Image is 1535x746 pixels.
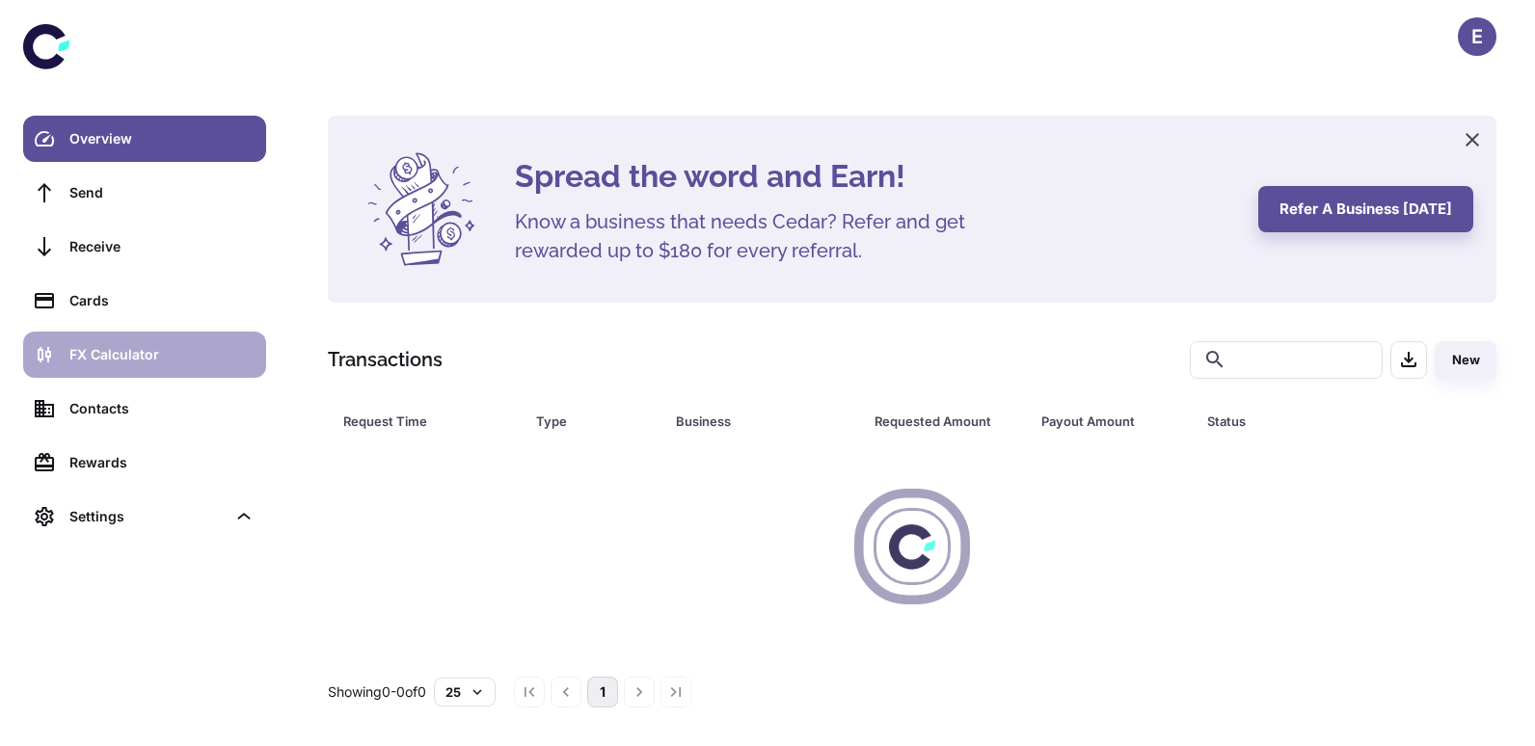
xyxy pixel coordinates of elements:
[1458,17,1496,56] button: E
[23,332,266,378] a: FX Calculator
[515,153,1235,200] h4: Spread the word and Earn!
[328,345,443,374] h1: Transactions
[69,398,255,419] div: Contacts
[587,677,618,707] button: page 1
[1435,341,1496,379] button: New
[1207,408,1391,435] div: Status
[23,386,266,432] a: Contacts
[69,236,255,257] div: Receive
[69,182,255,203] div: Send
[536,408,653,435] span: Type
[23,493,266,540] div: Settings
[23,278,266,324] a: Cards
[1207,408,1416,435] span: Status
[69,290,255,311] div: Cards
[434,678,496,706] button: 25
[343,408,513,435] span: Request Time
[23,440,266,486] a: Rewards
[23,170,266,216] a: Send
[1041,408,1184,435] span: Payout Amount
[23,116,266,162] a: Overview
[1041,408,1159,435] div: Payout Amount
[1258,186,1473,232] button: Refer a business [DATE]
[343,408,488,435] div: Request Time
[511,677,694,707] nav: pagination navigation
[328,681,426,703] p: Showing 0-0 of 0
[23,224,266,270] a: Receive
[875,408,992,435] div: Requested Amount
[69,506,226,527] div: Settings
[875,408,1017,435] span: Requested Amount
[69,344,255,365] div: FX Calculator
[69,128,255,149] div: Overview
[515,207,997,265] h5: Know a business that needs Cedar? Refer and get rewarded up to $180 for every referral.
[536,408,628,435] div: Type
[69,452,255,473] div: Rewards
